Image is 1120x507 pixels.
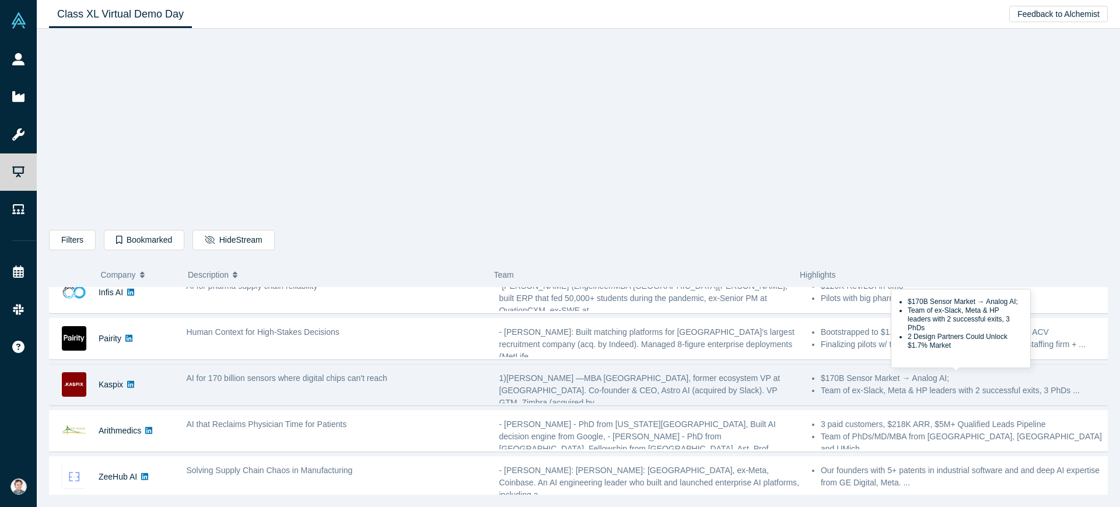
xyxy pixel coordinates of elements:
span: Solving Supply Chain Chaos in Manufacturing [187,466,353,475]
span: - [PERSON_NAME] - PhD from [US_STATE][GEOGRAPHIC_DATA], Built AI decision engine from Google, - [... [499,419,778,453]
li: $170B Sensor Market → Analog AI; [821,372,1112,384]
li: Team of ex-Slack, Meta & HP leaders with 2 successful exits, 3 PhDs ... [821,384,1112,397]
li: Bootstrapped to $1.5M+ revenue in 2.5 years w/ six-figure ACV [821,326,1112,338]
span: AI that Reclaims Physician Time for Patients [187,419,347,429]
img: Infis AI's Logo [62,280,86,305]
span: Team [494,270,514,279]
img: Kaspix's Logo [62,372,86,397]
span: Human Context for High-Stakes Decisions [187,327,339,337]
span: - [PERSON_NAME]: [PERSON_NAME]: [GEOGRAPHIC_DATA], ex-Meta, Coinbase. An AI engineering leader wh... [499,466,799,499]
a: Pairity [99,334,121,343]
li: Finalizing pilots w/ top 10 global insurer & world's largest staffing firm + ... [821,338,1112,351]
img: Andres Valdivieso's Account [10,478,27,495]
a: ZeeHub AI [99,472,137,481]
span: Description [188,263,229,287]
iframe: Alchemist Class XL Demo Day: Vault [416,38,741,221]
span: Company [101,263,136,287]
img: Alchemist Vault Logo [10,12,27,29]
span: 1)[PERSON_NAME] —MBA [GEOGRAPHIC_DATA], former ecosystem VP at [GEOGRAPHIC_DATA]. Co-founder & CE... [499,373,780,407]
button: HideStream [192,230,274,250]
li: Pilots with big pharma in [GEOGRAPHIC_DATA] ... [821,292,1112,305]
button: Description [188,263,482,287]
li: 3 paid customers, $218K ARR, $5M+ Qualified Leads Pipeline [821,418,1112,431]
button: Bookmarked [104,230,184,250]
button: Feedback to Alchemist [1009,6,1108,22]
img: Pairity's Logo [62,326,86,351]
li: Team of PhDs/MD/MBA from [GEOGRAPHIC_DATA], [GEOGRAPHIC_DATA] and UMich. ... [821,431,1112,455]
img: Arithmedics's Logo [62,418,86,443]
img: ZeeHub AI's Logo [62,464,86,489]
li: Our founders with 5+ patents in industrial software and and deep AI expertise from GE Digital, Me... [821,464,1112,489]
span: - [PERSON_NAME]: Built matching platforms for [GEOGRAPHIC_DATA]'s largest recruitment company (ac... [499,327,794,361]
a: Kaspix [99,380,123,389]
button: Filters [49,230,96,250]
span: Highlights [800,270,835,279]
span: AI for 170 billion sensors where digital chips can't reach [187,373,387,383]
span: -[PERSON_NAME] (Engeineer/MBA [GEOGRAPHIC_DATA][PERSON_NAME], built ERP that fed 50,000+ students... [499,281,787,315]
a: Infis AI [99,288,123,297]
a: Class XL Virtual Demo Day [49,1,192,28]
a: Arithmedics [99,426,141,435]
button: Company [101,263,176,287]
